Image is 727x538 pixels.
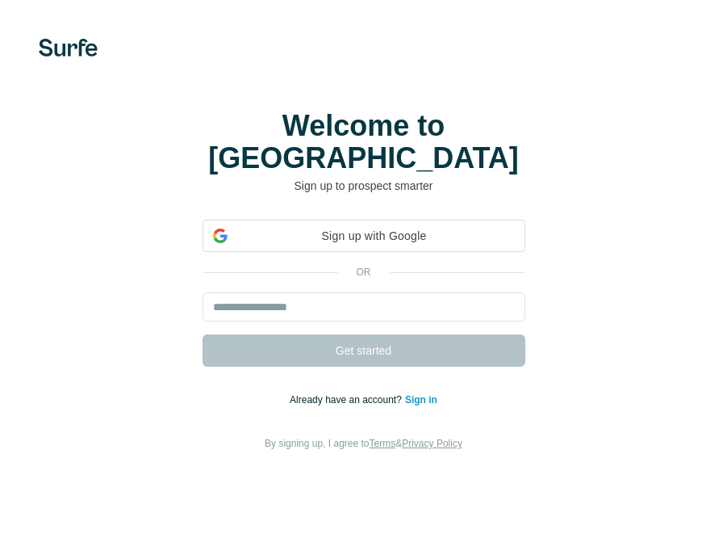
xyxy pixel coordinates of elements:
[203,178,525,194] p: Sign up to prospect smarter
[370,438,396,449] a: Terms
[290,394,405,406] span: Already have an account?
[203,220,525,252] div: Sign up with Google
[234,228,515,245] span: Sign up with Google
[265,438,462,449] span: By signing up, I agree to &
[405,394,437,406] a: Sign in
[338,265,390,280] p: or
[203,110,525,174] h1: Welcome to [GEOGRAPHIC_DATA]
[402,438,462,449] a: Privacy Policy
[39,39,98,57] img: Surfe's logo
